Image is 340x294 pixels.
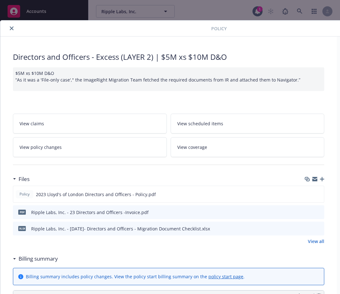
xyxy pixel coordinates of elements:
span: View coverage [177,144,207,150]
button: preview file [316,209,322,216]
span: View claims [20,120,44,127]
a: policy start page [208,274,243,280]
h3: Files [19,175,30,183]
a: View policy changes [13,137,167,157]
button: close [8,25,15,32]
div: Ripple Labs, Inc. - [DATE]- Directors and Officers - Migration Document Checklist.xlsx [31,225,210,232]
a: View all [308,238,324,245]
button: preview file [316,225,322,232]
div: Files [13,175,30,183]
span: View scheduled items [177,120,223,127]
a: View scheduled items [171,114,325,133]
span: xlsx [18,226,26,231]
a: View claims [13,114,167,133]
button: download file [306,191,311,198]
div: Ripple Labs, Inc. - 23 Directors and Officers -Invoice.pdf [31,209,149,216]
button: download file [306,209,311,216]
span: 2023 Lloyd's of London Directors and Officers - Policy.pdf [36,191,156,198]
span: View policy changes [20,144,62,150]
span: pdf [18,210,26,214]
h3: Billing summary [19,255,58,263]
div: Directors and Officers - Excess (LAYER 2) | $5M xs $10M D&O [13,52,324,62]
div: Billing summary [13,255,58,263]
div: $5M xs $10M D&O “As it was a 'File-only case'," the ImageRight Migration Team fetched the require... [13,67,324,91]
button: download file [306,225,311,232]
button: preview file [316,191,321,198]
span: Policy [18,191,31,197]
span: Policy [211,25,227,32]
div: Billing summary includes policy changes. View the policy start billing summary on the . [26,273,245,280]
a: View coverage [171,137,325,157]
